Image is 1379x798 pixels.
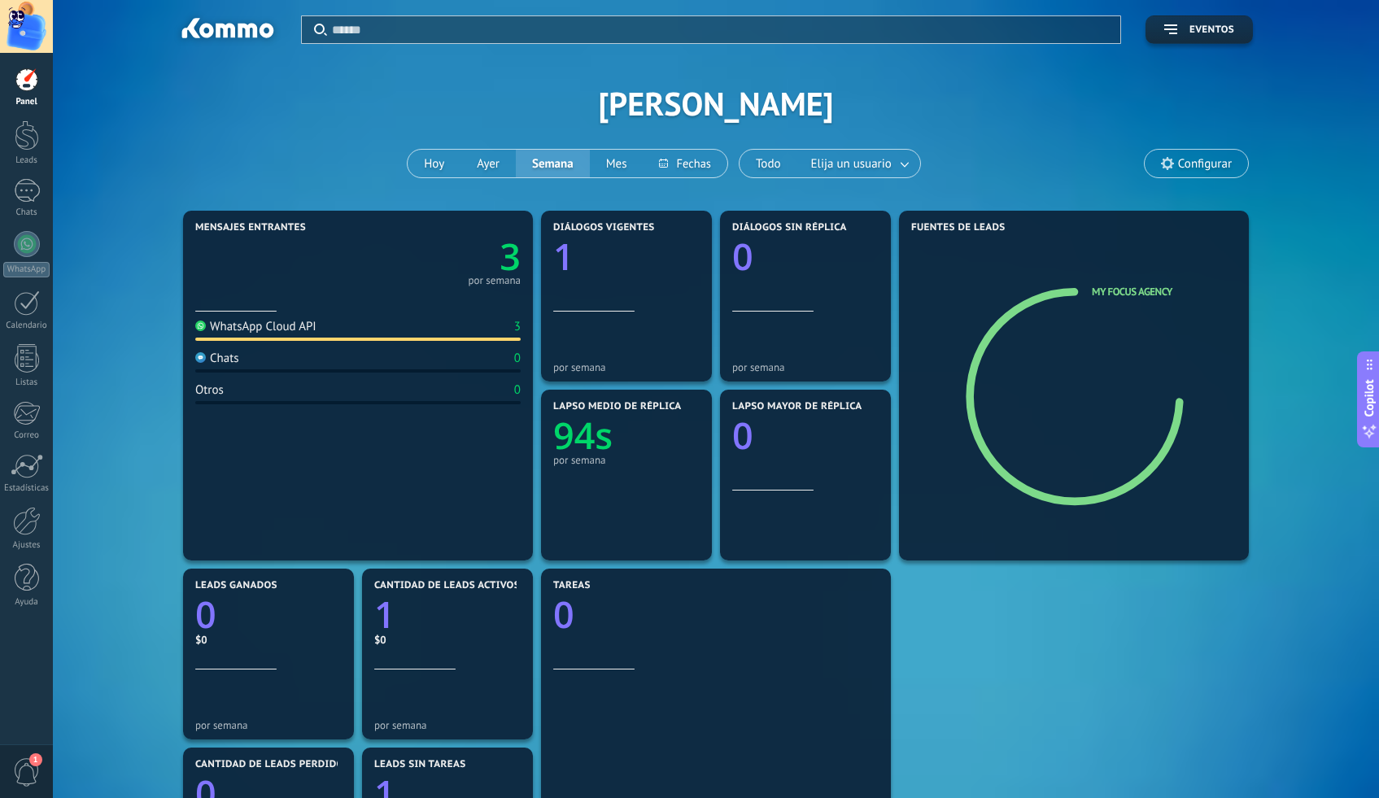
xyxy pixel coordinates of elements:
[195,321,206,331] img: WhatsApp Cloud API
[3,377,50,388] div: Listas
[195,633,342,647] div: $0
[643,150,727,177] button: Fechas
[468,277,521,285] div: por semana
[514,382,521,398] div: 0
[553,454,700,466] div: por semana
[553,590,879,639] a: 0
[553,361,700,373] div: por semana
[1361,379,1377,416] span: Copilot
[3,97,50,107] div: Panel
[374,719,521,731] div: por semana
[514,351,521,366] div: 0
[3,207,50,218] div: Chats
[553,232,574,281] text: 1
[3,262,50,277] div: WhatsApp
[553,401,682,412] span: Lapso medio de réplica
[29,753,42,766] span: 1
[797,150,920,177] button: Elija un usuario
[3,155,50,166] div: Leads
[195,319,316,334] div: WhatsApp Cloud API
[1092,285,1172,299] a: My Focus Agency
[3,430,50,441] div: Correo
[195,382,224,398] div: Otros
[195,222,306,233] span: Mensajes entrantes
[732,411,753,460] text: 0
[195,352,206,363] img: Chats
[195,590,216,639] text: 0
[553,411,613,460] text: 94s
[374,590,395,639] text: 1
[732,361,879,373] div: por semana
[3,483,50,494] div: Estadísticas
[374,633,521,647] div: $0
[590,150,644,177] button: Mes
[195,590,342,639] a: 0
[553,590,574,639] text: 0
[553,222,655,233] span: Diálogos vigentes
[460,150,516,177] button: Ayer
[732,222,847,233] span: Diálogos sin réplica
[358,232,521,281] a: 3
[3,540,50,551] div: Ajustes
[1178,157,1232,171] span: Configurar
[374,580,520,591] span: Cantidad de leads activos
[3,321,50,331] div: Calendario
[732,401,862,412] span: Lapso mayor de réplica
[1189,24,1234,36] span: Eventos
[374,759,465,770] span: Leads sin tareas
[514,319,521,334] div: 3
[195,719,342,731] div: por semana
[808,153,895,175] span: Elija un usuario
[1146,15,1253,44] button: Eventos
[500,232,521,281] text: 3
[516,150,590,177] button: Semana
[195,580,277,591] span: Leads ganados
[740,150,797,177] button: Todo
[3,597,50,608] div: Ayuda
[374,590,521,639] a: 1
[553,580,591,591] span: Tareas
[408,150,460,177] button: Hoy
[195,351,239,366] div: Chats
[195,759,350,770] span: Cantidad de leads perdidos
[911,222,1006,233] span: Fuentes de leads
[732,232,753,281] text: 0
